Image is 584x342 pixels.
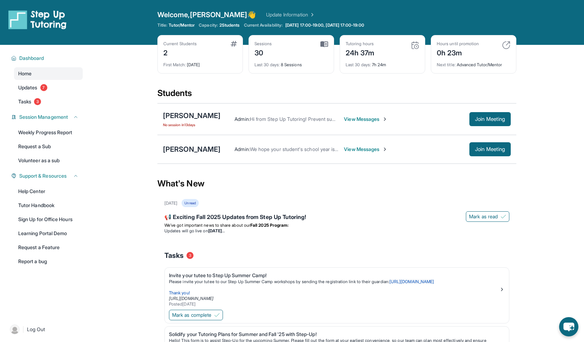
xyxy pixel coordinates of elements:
[16,55,79,62] button: Dashboard
[469,142,511,156] button: Join Meeting
[157,10,256,20] span: Welcome, [PERSON_NAME] 👋
[14,81,83,94] a: Updates7
[411,41,419,49] img: card
[7,322,83,337] a: |Log Out
[235,146,250,152] span: Admin :
[389,279,434,284] a: [URL][DOMAIN_NAME]
[382,146,388,152] img: Chevron-Right
[469,112,511,126] button: Join Meeting
[208,228,225,233] strong: [DATE]
[308,11,315,18] img: Chevron Right
[34,98,41,105] span: 3
[157,22,167,28] span: Title:
[16,172,79,179] button: Support & Resources
[14,126,83,139] a: Weekly Progress Report
[346,58,419,68] div: 7h 24m
[14,67,83,80] a: Home
[14,241,83,254] a: Request a Feature
[165,268,509,308] a: Invite your tutee to Step Up Summer Camp!Please invite your tutee to our Step Up Summer Camp work...
[19,114,68,121] span: Session Management
[163,41,197,47] div: Current Students
[169,331,499,338] div: Solidify your Tutoring Plans for Summer and Fall '25 with Step-Up!
[231,41,237,47] img: card
[163,111,220,121] div: [PERSON_NAME]
[235,116,250,122] span: Admin :
[199,22,218,28] span: Capacity:
[475,117,505,121] span: Join Meeting
[157,88,516,103] div: Students
[18,98,31,105] span: Tasks
[163,47,197,58] div: 2
[437,62,456,67] span: Next title :
[172,312,211,319] span: Mark as complete
[40,84,47,91] span: 7
[250,223,288,228] strong: Fall 2025 Program:
[169,301,499,307] div: Posted [DATE]
[254,47,272,58] div: 30
[169,296,213,301] a: [URL][DOMAIN_NAME]
[559,317,578,336] button: chat-button
[14,154,83,167] a: Volunteer as a sub
[346,47,375,58] div: 24h 37m
[186,252,193,259] span: 3
[27,326,45,333] span: Log Out
[164,228,509,234] li: Updates will go live on
[244,22,283,28] span: Current Availability:
[163,62,186,67] span: First Match :
[14,199,83,212] a: Tutor Handbook
[18,70,32,77] span: Home
[437,58,510,68] div: Advanced Tutor/Mentor
[14,255,83,268] a: Report a bug
[214,312,220,318] img: Mark as complete
[254,41,272,47] div: Sessions
[16,114,79,121] button: Session Management
[19,55,44,62] span: Dashboard
[14,213,83,226] a: Sign Up for Office Hours
[18,84,38,91] span: Updates
[164,213,509,223] div: 📢 Exciting Fall 2025 Updates from Step Up Tutoring!
[346,62,371,67] span: Last 30 days :
[169,272,499,279] div: Invite your tutee to Step Up Summer Camp!
[320,41,328,47] img: card
[466,211,509,222] button: Mark as read
[501,214,506,219] img: Mark as read
[8,10,67,29] img: logo
[169,290,190,295] span: Thank you!
[219,22,240,28] span: 2 Students
[182,199,198,207] div: Unread
[14,95,83,108] a: Tasks3
[157,168,516,199] div: What's New
[22,325,24,334] span: |
[10,324,20,334] img: user-img
[169,310,223,320] button: Mark as complete
[164,251,184,260] span: Tasks
[382,116,388,122] img: Chevron-Right
[163,58,237,68] div: [DATE]
[169,22,195,28] span: Tutor/Mentor
[163,122,220,128] span: No session in 13 days
[502,41,510,49] img: card
[284,22,366,28] a: [DATE] 17:00-19:00, [DATE] 17:00-19:00
[163,144,220,154] div: [PERSON_NAME]
[169,279,499,285] p: Please invite your tutee to our Step Up Summer Camp workshops by sending the registration link to...
[344,116,388,123] span: View Messages
[285,22,364,28] span: [DATE] 17:00-19:00, [DATE] 17:00-19:00
[254,62,280,67] span: Last 30 days :
[475,147,505,151] span: Join Meeting
[14,185,83,198] a: Help Center
[164,200,177,206] div: [DATE]
[344,146,388,153] span: View Messages
[19,172,67,179] span: Support & Resources
[469,213,498,220] span: Mark as read
[254,58,328,68] div: 8 Sessions
[346,41,375,47] div: Tutoring hours
[14,140,83,153] a: Request a Sub
[14,227,83,240] a: Learning Portal Demo
[266,11,315,18] a: Update Information
[437,47,479,58] div: 0h 23m
[437,41,479,47] div: Hours until promotion
[164,223,250,228] span: We’ve got important news to share about our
